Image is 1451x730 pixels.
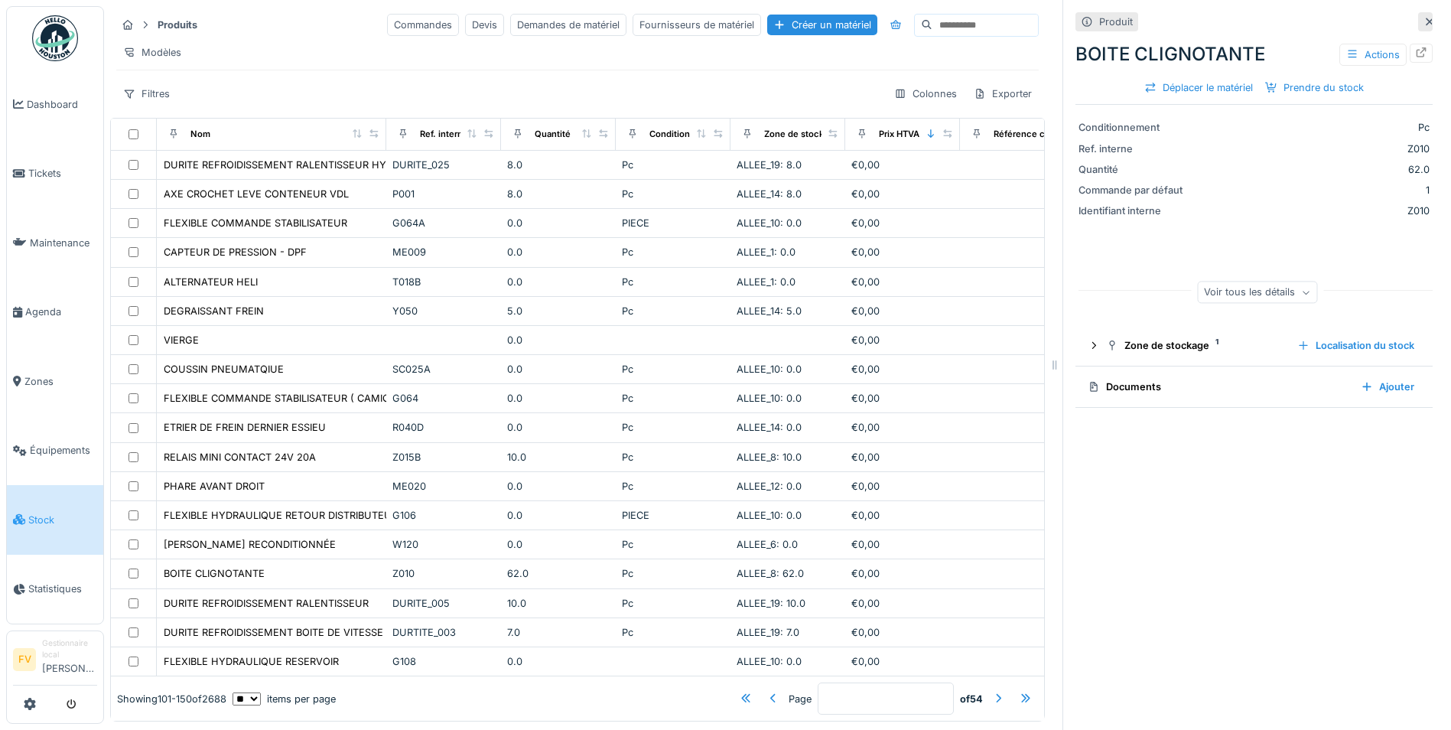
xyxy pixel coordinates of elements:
span: Équipements [30,443,97,458]
div: DURITE REFROIDISSEMENT RALENTISSEUR [164,596,369,611]
div: R040D [392,420,495,435]
div: DURTITE_003 [392,625,495,640]
div: BOITE CLIGNOTANTE [1075,41,1433,68]
div: 0.0 [507,391,610,406]
div: ALTERNATEUR HELI [164,275,258,289]
div: Z015B [392,450,495,464]
div: Gestionnaire local [42,637,97,661]
div: G108 [392,654,495,669]
div: 0.0 [507,479,610,494]
span: ALLEE_10: 0.0 [737,510,802,521]
div: Quantité [535,128,571,141]
div: Pc [622,275,724,289]
div: Pc [622,479,724,494]
div: €0,00 [851,187,954,201]
a: Équipements [7,416,103,486]
span: ALLEE_12: 0.0 [737,481,802,492]
div: €0,00 [851,391,954,406]
div: SC025A [392,362,495,376]
span: ALLEE_10: 0.0 [737,393,802,404]
div: Devis [465,14,504,36]
span: ALLEE_1: 0.0 [737,246,795,258]
span: Agenda [25,305,97,319]
div: €0,00 [851,245,954,259]
span: ALLEE_14: 8.0 [737,188,802,200]
div: FLEXIBLE COMMANDE STABILISATEUR ( CAMION 470 ) [164,391,425,406]
div: €0,00 [851,420,954,435]
div: DURITE_005 [392,596,495,611]
div: Ref. interne [420,128,468,141]
div: Page [789,691,812,706]
div: Pc [622,566,724,581]
div: Pc [622,625,724,640]
span: ALLEE_19: 8.0 [737,159,802,171]
div: Demandes de matériel [510,14,626,36]
div: Quantité [1078,162,1193,177]
div: €0,00 [851,508,954,523]
div: Ajouter [1355,376,1420,397]
div: Pc [622,304,724,318]
div: Ref. interne [1078,142,1193,156]
span: Maintenance [30,236,97,250]
span: ALLEE_1: 0.0 [737,276,795,288]
div: €0,00 [851,333,954,347]
div: 8.0 [507,158,610,172]
div: Déplacer le matériel [1138,77,1259,98]
div: 0.0 [507,275,610,289]
div: Commandes [387,14,459,36]
div: Prix HTVA [879,128,919,141]
div: W120 [392,537,495,552]
div: 0.0 [507,654,610,669]
div: 10.0 [507,596,610,611]
span: Stock [28,513,97,527]
div: Créer un matériel [767,15,877,35]
div: Zone de stockage [764,128,839,141]
div: 0.0 [507,362,610,376]
div: 7.0 [507,625,610,640]
div: 5.0 [507,304,610,318]
div: Pc [622,596,724,611]
div: Actions [1339,44,1407,66]
div: Z010 [1199,142,1430,156]
div: AXE CROCHET LEVE CONTENEUR VDL [164,187,349,201]
div: €0,00 [851,566,954,581]
div: 62.0 [507,566,610,581]
div: €0,00 [851,479,954,494]
div: 1 [1199,183,1430,197]
div: RELAIS MINI CONTACT 24V 20A [164,450,316,464]
span: ALLEE_8: 62.0 [737,568,804,579]
div: Pc [622,245,724,259]
div: 0.0 [507,333,610,347]
li: FV [13,648,36,671]
a: Tickets [7,139,103,209]
span: ALLEE_10: 0.0 [737,656,802,667]
span: Dashboard [27,97,97,112]
span: Tickets [28,166,97,181]
strong: Produits [151,18,203,32]
div: Conditionnement [649,128,722,141]
span: Zones [24,374,97,389]
div: Z010 [1199,204,1430,218]
span: ALLEE_10: 0.0 [737,217,802,229]
div: BOITE CLIGNOTANTE [164,566,265,581]
div: Showing 101 - 150 of 2688 [117,691,226,706]
a: Stock [7,485,103,555]
div: VIERGE [164,333,199,347]
div: 0.0 [507,216,610,230]
div: Pc [622,420,724,435]
span: Statistiques [28,582,97,596]
div: Zone de stockage [1106,338,1285,353]
summary: Zone de stockage1Localisation du stock [1082,331,1427,360]
div: €0,00 [851,158,954,172]
div: ETRIER DE FREIN DERNIER ESSIEU [164,420,326,435]
div: 0.0 [507,420,610,435]
div: PIECE [622,216,724,230]
span: ALLEE_14: 5.0 [737,305,802,317]
div: Prendre du stock [1259,77,1370,98]
a: Zones [7,347,103,416]
div: FLEXIBLE HYDRAULIQUE RESERVOIR [164,654,339,669]
span: ALLEE_10: 0.0 [737,363,802,375]
div: Pc [1199,120,1430,135]
strong: of 54 [960,691,983,706]
a: FV Gestionnaire local[PERSON_NAME] [13,637,97,686]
